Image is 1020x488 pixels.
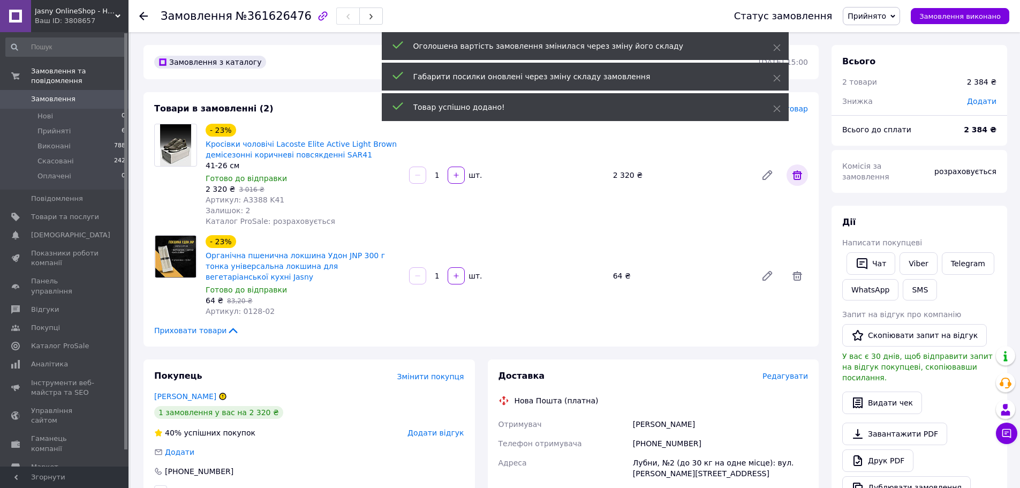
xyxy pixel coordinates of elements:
a: Органічна пшенична локшина Удон JNP 300 г тонка універсальна локшина для вегетаріанської кухні Jasny [206,251,385,281]
span: Покупці [31,323,60,333]
a: Завантажити PDF [842,423,947,445]
div: - 23% [206,235,236,248]
div: шт. [466,271,483,281]
a: Редагувати [757,265,778,287]
input: Пошук [5,37,126,57]
button: Чат з покупцем [996,423,1017,444]
img: Кросівки чоловічі Lacoste Elite Active Light Brown демісезонні коричневі повсякденні SAR41 [160,124,192,166]
button: Скопіювати запит на відгук [842,324,987,347]
span: Панель управління [31,276,99,296]
span: Видалити [787,265,808,287]
span: Замовлення [161,10,232,22]
span: Покупець [154,371,202,381]
img: Органічна пшенична локшина Удон JNP 300 г тонка універсальна локшина для вегетаріанської кухні Jasny [155,236,196,277]
button: Чат [847,252,895,275]
div: Габарити посилки оновлені через зміну складу замовлення [413,71,746,82]
div: Замовлення з каталогу [154,56,266,69]
span: 6 [122,126,125,136]
div: Повернутися назад [139,11,148,21]
span: Прийнято [848,12,886,20]
span: Додати відгук [407,429,464,437]
span: [DEMOGRAPHIC_DATA] [31,230,110,240]
span: Замовлення виконано [919,12,1001,20]
span: 40% [165,429,182,437]
span: Замовлення та повідомлення [31,66,129,86]
span: 2 товари [842,78,877,86]
span: Дії [842,217,856,227]
span: Змінити покупця [397,372,464,381]
span: Маркет [31,462,58,472]
span: Приховати товари [154,325,239,336]
span: У вас є 30 днів, щоб відправити запит на відгук покупцеві, скопіювавши посилання. [842,352,993,382]
span: Нові [37,111,53,121]
a: Telegram [942,252,994,275]
span: Написати покупцеві [842,238,922,247]
span: Замовлення [31,94,75,104]
a: [PERSON_NAME] [154,392,216,401]
div: [PHONE_NUMBER] [164,466,235,477]
span: Видалити [787,164,808,186]
a: WhatsApp [842,279,898,301]
span: Отримувач [498,420,542,429]
span: Управління сайтом [31,406,99,425]
span: Додати [967,97,996,106]
span: Показники роботи компанії [31,249,99,268]
span: Інструменти веб-майстра та SEO [31,378,99,397]
div: Ваш ID: 3808657 [35,16,129,26]
div: [PHONE_NUMBER] [631,434,810,453]
span: 83,20 ₴ [227,297,252,305]
span: Каталог ProSale [31,341,89,351]
span: Запит на відгук про компанію [842,310,961,319]
span: Каталог ProSale: розраховується [206,217,335,226]
span: Телефон отримувача [498,439,582,448]
span: Артикул: A3388 K41 [206,196,284,204]
span: Відгуки [31,305,59,314]
b: 2 384 ₴ [964,125,996,134]
a: Кросівки чоловічі Lacoste Elite Active Light Brown демісезонні коричневі повсякденні SAR41 [206,140,397,159]
div: 2 320 ₴ [609,168,752,183]
span: Jasny OnlineShop - Незламні бо єдині [35,6,115,16]
span: Доставка [498,371,545,381]
span: 788 [114,141,125,151]
span: 242 [114,156,125,166]
span: Всього до сплати [842,125,911,134]
div: Товар успішно додано! [413,102,746,112]
div: 64 ₴ [609,268,752,283]
span: Редагувати [762,372,808,380]
span: 64 ₴ [206,296,223,305]
button: Видати чек [842,392,922,414]
div: Лубни, №2 (до 30 кг на одне місце): вул. [PERSON_NAME][STREET_ADDRESS] [631,453,810,483]
div: шт. [466,170,483,181]
span: Товари та послуги [31,212,99,222]
span: розраховується [934,167,996,176]
span: Знижка [842,97,873,106]
span: Повідомлення [31,194,83,204]
button: Замовлення виконано [911,8,1009,24]
a: Viber [900,252,937,275]
span: Оплачені [37,171,71,181]
a: Редагувати [757,164,778,186]
span: Виконані [37,141,71,151]
span: Додати [165,448,194,456]
div: 1 замовлення у вас на 2 320 ₴ [154,406,283,419]
div: [PERSON_NAME] [631,415,810,434]
span: 0 [122,171,125,181]
span: Скасовані [37,156,74,166]
div: успішних покупок [154,427,255,438]
span: Аналітика [31,359,68,369]
a: Друк PDF [842,449,913,472]
span: Артикул: 0128-02 [206,307,275,316]
span: 0 [122,111,125,121]
span: Залишок: 2 [206,206,251,215]
span: Готово до відправки [206,286,287,294]
div: Нова Пошта (платна) [512,395,601,406]
span: Прийняті [37,126,71,136]
span: 3 016 ₴ [239,186,264,193]
span: №361626476 [236,10,312,22]
div: 2 384 ₴ [967,77,996,87]
div: - 23% [206,124,236,137]
span: Комісія за замовлення [842,162,889,181]
div: 41-26 см [206,160,401,171]
div: Статус замовлення [734,11,833,21]
span: Адреса [498,459,527,467]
